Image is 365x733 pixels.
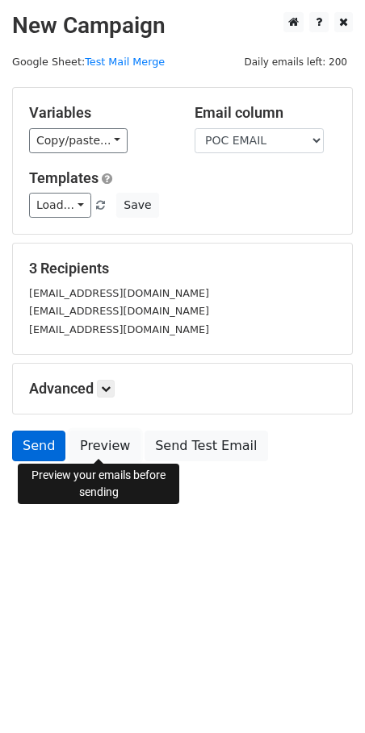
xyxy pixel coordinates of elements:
[29,128,128,153] a: Copy/paste...
[145,431,267,461] a: Send Test Email
[85,56,165,68] a: Test Mail Merge
[29,287,209,299] small: [EMAIL_ADDRESS][DOMAIN_NAME]
[29,305,209,317] small: [EMAIL_ADDRESS][DOMAIN_NAME]
[12,56,165,68] small: Google Sheet:
[29,260,336,277] h5: 3 Recipients
[238,53,353,71] span: Daily emails left: 200
[29,169,99,186] a: Templates
[29,104,170,122] h5: Variables
[29,380,336,398] h5: Advanced
[69,431,141,461] a: Preview
[195,104,336,122] h5: Email column
[284,656,365,733] iframe: Chat Widget
[238,56,353,68] a: Daily emails left: 200
[12,12,353,40] h2: New Campaign
[18,464,179,504] div: Preview your emails before sending
[29,193,91,218] a: Load...
[12,431,65,461] a: Send
[29,323,209,335] small: [EMAIL_ADDRESS][DOMAIN_NAME]
[116,193,158,218] button: Save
